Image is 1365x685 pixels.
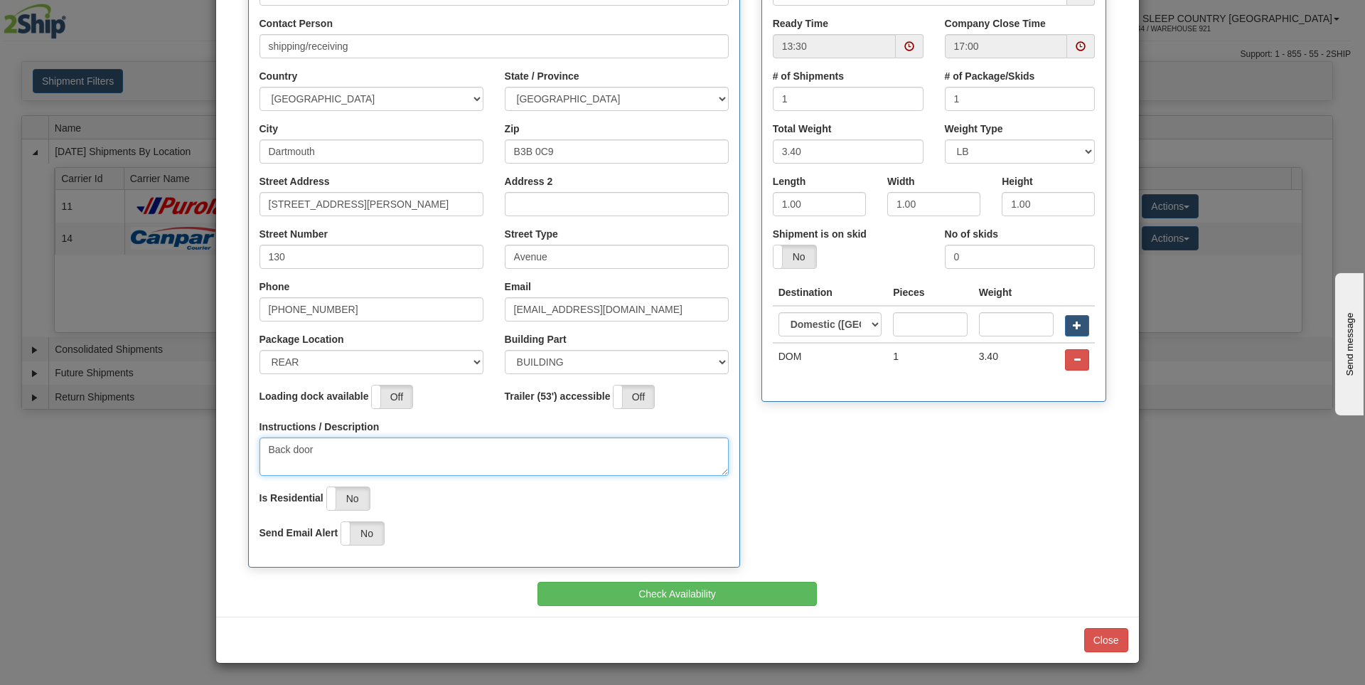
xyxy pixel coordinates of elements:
[259,280,290,294] label: Phone
[945,122,1003,136] label: Weight Type
[614,386,654,408] label: Off
[505,69,579,83] label: State / Province
[505,174,553,188] label: Address 2
[773,227,867,241] label: Shipment is on skid
[11,12,132,23] div: Send message
[773,245,816,268] label: No
[259,526,338,540] label: Send Email Alert
[259,174,330,188] label: Street Address
[259,16,333,31] label: Contact Person
[1332,270,1364,415] iframe: chat widget
[259,420,380,434] label: Instructions / Description
[372,386,412,408] label: Off
[259,332,344,346] label: Package Location
[973,343,1060,376] td: 3.40
[505,332,567,346] label: Building Part
[505,227,558,241] label: Street Type
[259,491,323,505] label: Is Residential
[341,522,384,545] label: No
[945,16,1046,31] label: Company Close Time
[505,280,531,294] label: Email
[887,343,973,376] td: 1
[259,122,278,136] label: City
[945,227,998,241] label: No of skids
[773,69,844,83] label: # of Shipments
[973,280,1060,306] th: Weight
[773,122,832,136] label: Total Weight
[259,69,298,83] label: Country
[327,487,370,510] label: No
[505,122,520,136] label: Zip
[887,174,915,188] label: Width
[1002,174,1033,188] label: Height
[259,227,328,241] label: Street Number
[887,280,973,306] th: Pieces
[773,343,888,376] td: DOM
[773,174,806,188] label: Length
[773,280,888,306] th: Destination
[259,389,369,403] label: Loading dock available
[1084,628,1128,652] button: Close
[945,69,1035,83] label: # of Package/Skids
[773,16,828,31] label: Ready Time
[537,582,817,606] button: Check Availability
[505,389,611,403] label: Trailer (53') accessible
